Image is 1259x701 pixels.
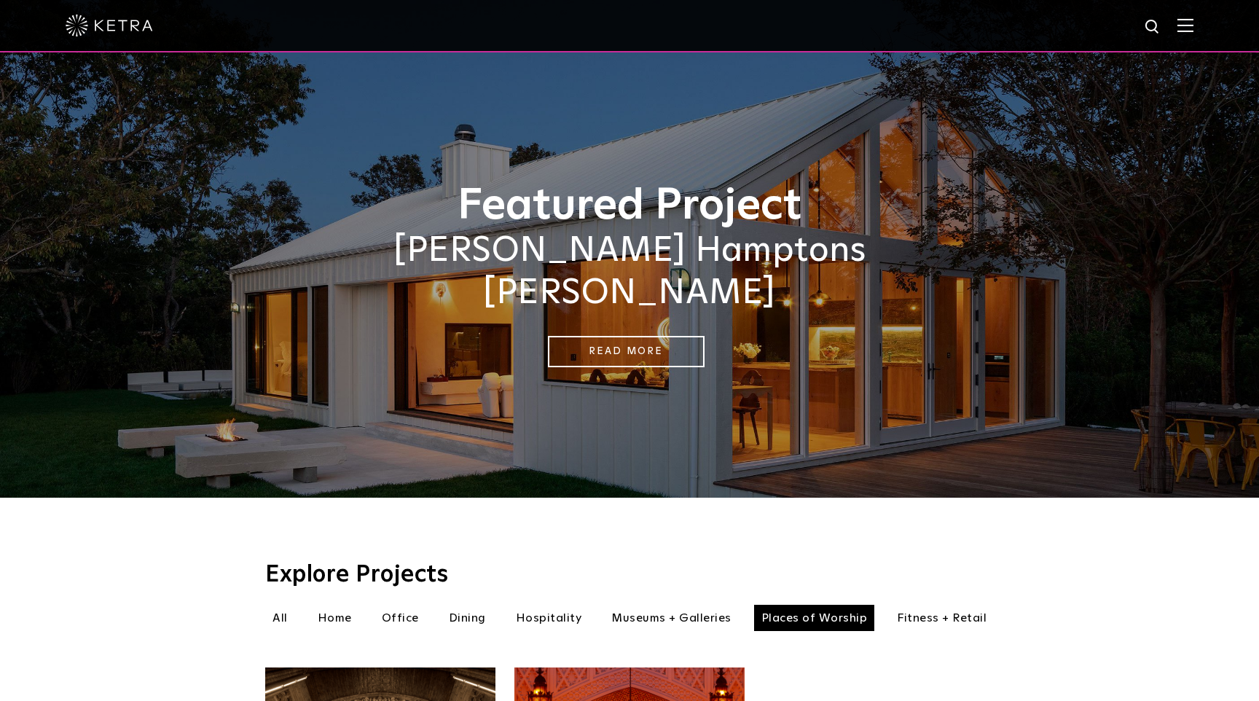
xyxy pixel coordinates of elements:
[66,15,153,36] img: ketra-logo-2019-white
[1144,18,1162,36] img: search icon
[265,182,994,230] h1: Featured Project
[310,605,359,631] li: Home
[890,605,994,631] li: Fitness + Retail
[604,605,739,631] li: Museums + Galleries
[1177,18,1193,32] img: Hamburger%20Nav.svg
[265,563,994,587] h3: Explore Projects
[265,230,994,314] h2: [PERSON_NAME] Hamptons [PERSON_NAME]
[509,605,589,631] li: Hospitality
[442,605,493,631] li: Dining
[265,605,295,631] li: All
[754,605,875,631] li: Places of Worship
[548,336,705,367] a: Read More
[374,605,426,631] li: Office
